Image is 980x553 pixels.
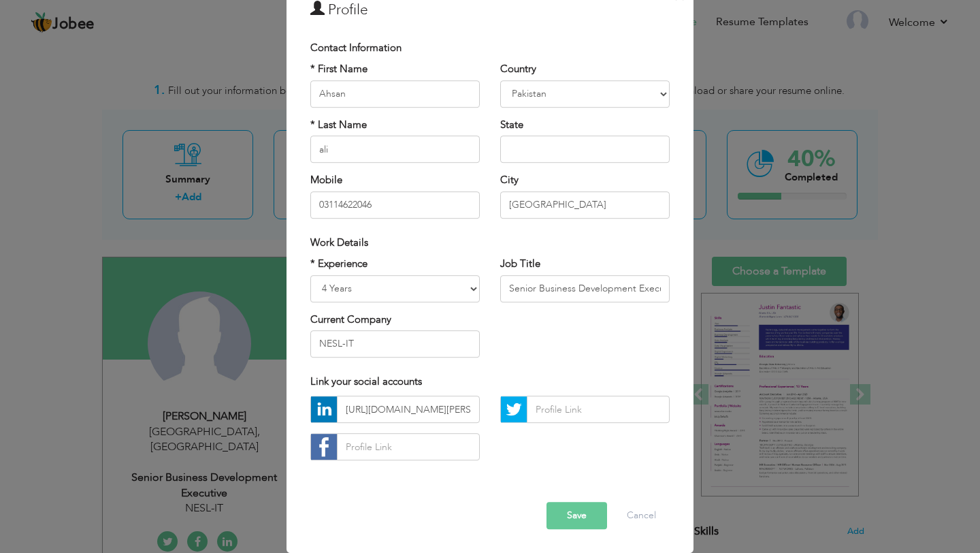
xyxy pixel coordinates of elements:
[500,63,536,77] label: Country
[311,397,337,423] img: linkedin
[546,503,607,530] button: Save
[500,118,523,132] label: State
[310,375,422,388] span: Link your social accounts
[310,41,402,54] span: Contact Information
[310,63,367,77] label: * First Name
[310,173,342,187] label: Mobile
[500,257,540,271] label: Job Title
[310,118,367,132] label: * Last Name
[500,173,519,187] label: City
[501,397,527,423] img: Twitter
[613,503,670,530] button: Cancel
[311,434,337,460] img: facebook
[527,396,670,424] input: Profile Link
[337,434,480,461] input: Profile Link
[310,257,367,271] label: * Experience
[310,313,391,327] label: Current Company
[337,396,480,424] input: Profile Link
[310,236,368,249] span: Work Details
